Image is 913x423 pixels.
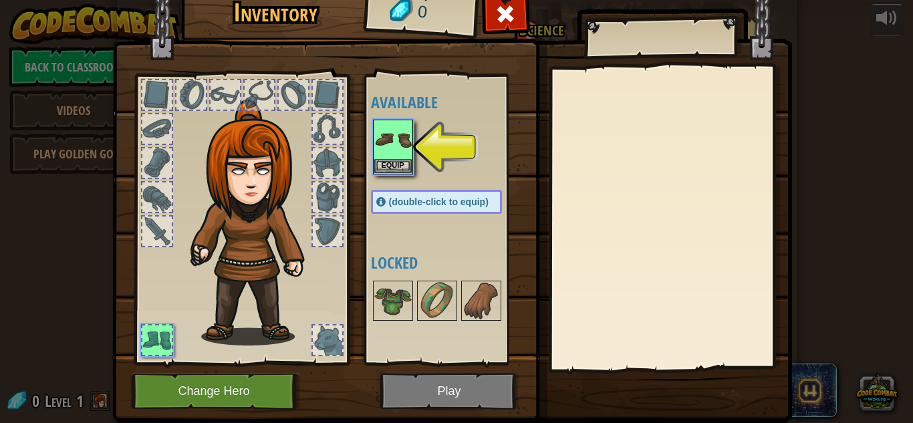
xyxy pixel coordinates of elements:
img: portrait.png [418,282,456,319]
button: Change Hero [131,373,301,410]
h4: Locked [371,254,529,271]
h4: Available [371,94,529,111]
span: (double-click to equip) [389,196,489,207]
img: portrait.png [463,282,500,319]
img: portrait.png [374,121,412,158]
img: portrait.png [374,282,412,319]
button: Equip [374,159,412,173]
img: hair_f2.png [184,100,328,345]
